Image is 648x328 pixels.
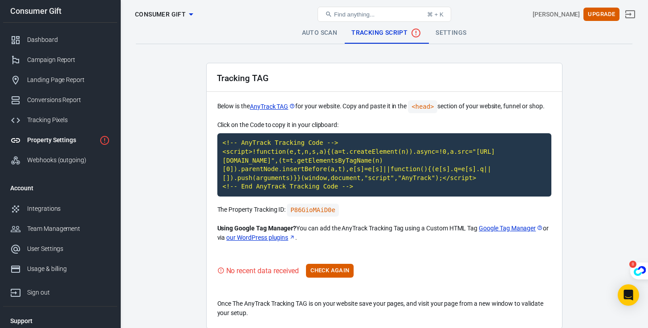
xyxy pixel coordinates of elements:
p: Below is the for your website. Copy and paste it in the section of your website, funnel or shop. [217,100,551,113]
svg: Property is not installed yet [99,135,110,146]
a: AnyTrack TAG [250,102,295,111]
code: Click to copy [217,133,551,197]
div: Open Intercom Messenger [618,284,639,306]
p: You can add the AnyTrack Tracking Tag using a Custom HTML Tag or via . [217,224,551,242]
a: our WordPress plugins [226,233,295,242]
div: Team Management [27,224,110,234]
div: Campaign Report [27,55,110,65]
button: Consumer Gift [131,6,196,23]
div: Property Settings [27,135,96,145]
div: Usage & billing [27,264,110,274]
span: Consumer Gift [135,9,186,20]
a: Google Tag Manager [479,224,543,233]
a: Settings [428,22,473,44]
a: Usage & billing [3,259,117,279]
a: Webhooks (outgoing) [3,150,117,170]
div: Dashboard [27,35,110,45]
p: Once The AnyTrack Tracking TAG is on your website save your pages, and visit your page from a new... [217,299,551,318]
div: Sign out [27,288,110,297]
p: Click on the Code to copy it in your clipboard: [217,120,551,130]
a: Team Management [3,219,117,239]
a: Campaign Report [3,50,117,70]
a: User Settings [3,239,117,259]
div: Account id: juSFbWAb [533,10,580,19]
button: Find anything...⌘ + K [318,7,451,22]
a: Dashboard [3,30,117,50]
div: Visit your website to trigger the Tracking Tag and validate your setup. [217,265,299,276]
div: Landing Page Report [27,75,110,85]
div: Conversions Report [27,95,110,105]
a: Integrations [3,199,117,219]
a: Auto Scan [295,22,345,44]
a: Sign out [3,279,117,303]
a: Property Settings [3,130,117,150]
a: Landing Page Report [3,70,117,90]
code: Click to copy [287,204,339,217]
h2: Tracking TAG [217,74,269,83]
strong: Using Google Tag Manager? [217,225,297,232]
div: Webhooks (outgoing) [27,156,110,165]
div: Consumer Gift [3,7,117,15]
div: Integrations [27,204,110,213]
button: Check Again [306,264,354,278]
button: Upgrade [583,8,619,21]
span: Tracking Script [351,28,421,38]
p: The Property Tracking ID: [217,204,551,217]
code: <head> [408,100,437,113]
li: Account [3,177,117,199]
div: ⌘ + K [427,11,444,18]
div: User Settings [27,244,110,254]
a: Tracking Pixels [3,110,117,130]
span: Find anything... [334,11,375,18]
a: Sign out [619,4,641,25]
svg: No data received [411,28,421,38]
div: Tracking Pixels [27,115,110,125]
a: Conversions Report [3,90,117,110]
div: No recent data received [226,265,299,276]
